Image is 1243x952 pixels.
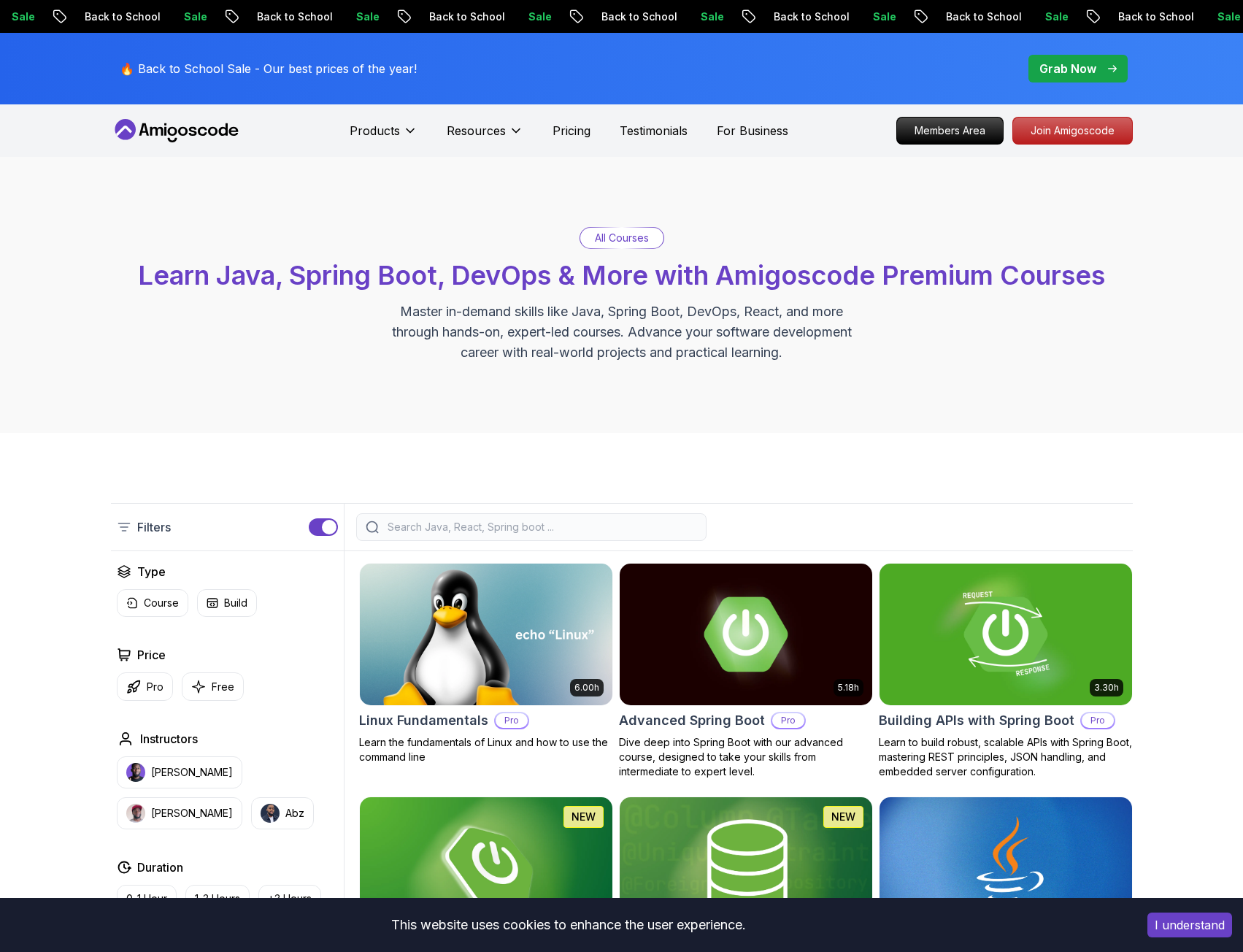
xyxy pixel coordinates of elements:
a: Join Amigoscode [1012,117,1133,145]
p: [PERSON_NAME] [151,765,233,780]
p: Abz [285,806,304,821]
button: instructor img[PERSON_NAME] [117,756,242,788]
p: Learn to build robust, scalable APIs with Spring Boot, mastering REST principles, JSON handling, ... [879,735,1133,779]
p: Back to School [388,9,488,24]
button: 1-3 Hours [185,885,250,913]
p: 5.18h [838,682,859,694]
img: instructor img [126,804,145,823]
p: Products [350,122,400,139]
a: Advanced Spring Boot card5.18hAdvanced Spring BootProDive deep into Spring Boot with our advanced... [619,563,873,779]
p: Pro [147,680,163,694]
p: Pro [1082,713,1114,728]
a: Members Area [896,117,1004,145]
button: Course [117,589,188,617]
p: All Courses [595,231,649,245]
img: instructor img [126,763,145,782]
p: Sale [488,9,534,24]
a: Building APIs with Spring Boot card3.30hBuilding APIs with Spring BootProLearn to build robust, s... [879,563,1133,779]
p: 1-3 Hours [195,891,240,906]
p: Back to School [905,9,1004,24]
a: Testimonials [620,122,688,139]
input: Search Java, React, Spring boot ... [385,520,697,534]
img: Building APIs with Spring Boot card [880,564,1132,705]
p: 6.00h [574,682,599,694]
p: Build [224,596,247,610]
p: NEW [572,810,596,824]
button: +3 Hours [258,885,321,913]
h2: Duration [137,859,183,876]
img: instructor img [261,804,280,823]
p: Back to School [561,9,660,24]
p: Back to School [733,9,832,24]
button: 0-1 Hour [117,885,177,913]
p: Sale [832,9,879,24]
p: Join Amigoscode [1013,118,1132,144]
p: [PERSON_NAME] [151,806,233,821]
p: Sale [315,9,362,24]
h2: Building APIs with Spring Boot [879,710,1074,731]
button: Resources [447,122,523,151]
p: Back to School [1077,9,1177,24]
p: Dive deep into Spring Boot with our advanced course, designed to take your skills from intermedia... [619,735,873,779]
p: 0-1 Hour [126,891,167,906]
p: Members Area [897,118,1003,144]
p: Back to School [216,9,315,24]
button: instructor img[PERSON_NAME] [117,797,242,829]
p: +3 Hours [268,891,312,906]
h2: Linux Fundamentals [359,710,488,731]
img: Spring Boot for Beginners card [360,797,612,939]
h2: Type [137,563,166,580]
a: Pricing [553,122,590,139]
h2: Price [137,646,166,664]
p: Learn the fundamentals of Linux and how to use the command line [359,735,613,764]
button: Accept cookies [1147,913,1232,937]
p: Sale [1177,9,1223,24]
p: Resources [447,122,506,139]
p: Pro [772,713,804,728]
a: Linux Fundamentals card6.00hLinux FundamentalsProLearn the fundamentals of Linux and how to use t... [359,563,613,764]
p: Grab Now [1039,60,1096,77]
p: Master in-demand skills like Java, Spring Boot, DevOps, React, and more through hands-on, expert-... [377,302,867,363]
p: 🔥 Back to School Sale - Our best prices of the year! [120,60,417,77]
button: Pro [117,672,173,701]
img: Advanced Spring Boot card [620,564,872,705]
button: Build [197,589,257,617]
p: NEW [831,810,855,824]
button: Products [350,122,417,151]
img: Spring Data JPA card [620,797,872,939]
span: Learn Java, Spring Boot, DevOps & More with Amigoscode Premium Courses [138,259,1105,291]
p: Free [212,680,234,694]
img: Linux Fundamentals card [360,564,612,705]
div: This website uses cookies to enhance the user experience. [11,909,1125,941]
p: Pro [496,713,528,728]
p: Course [144,596,179,610]
p: 3.30h [1094,682,1119,694]
p: Sale [660,9,707,24]
button: instructor imgAbz [251,797,314,829]
p: Back to School [44,9,143,24]
button: Free [182,672,244,701]
p: Sale [143,9,190,24]
h2: Advanced Spring Boot [619,710,765,731]
img: Java for Beginners card [880,797,1132,939]
a: For Business [717,122,788,139]
p: Filters [137,518,171,536]
h2: Instructors [140,730,198,748]
p: Sale [1004,9,1051,24]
